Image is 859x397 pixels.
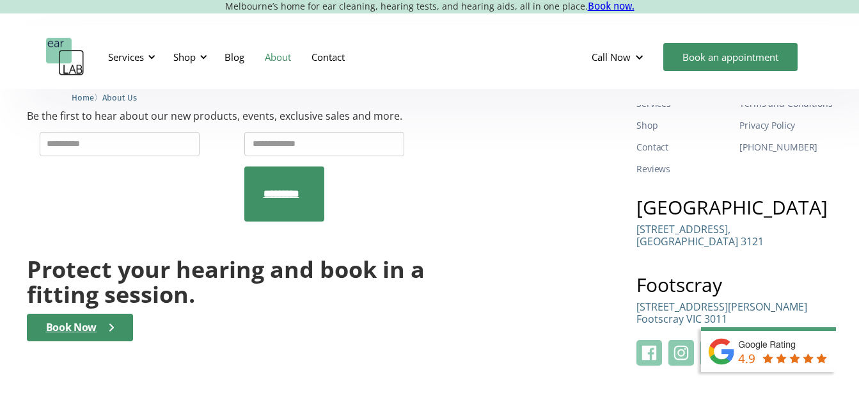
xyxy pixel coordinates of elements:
[72,91,102,104] li: 〉
[636,275,832,295] h3: Footscray
[592,51,631,63] div: Call Now
[636,136,729,158] a: Contact
[663,43,798,71] a: Book an appointment
[102,91,137,103] a: About Us
[72,93,94,102] span: Home
[636,223,764,248] p: [STREET_ADDRESS], [GEOGRAPHIC_DATA] 3121
[27,110,402,122] p: Be the first to hear about our new products, events, exclusive sales and more.
[739,136,832,158] a: [PHONE_NUMBER]
[636,158,729,180] a: Reviews
[102,93,137,102] span: About Us
[46,321,97,334] div: Book Now
[255,38,301,76] a: About
[108,51,144,63] div: Services
[100,38,159,76] div: Services
[636,301,807,335] a: [STREET_ADDRESS][PERSON_NAME]Footscray VIC 3011
[636,198,832,217] h3: [GEOGRAPHIC_DATA]
[668,340,694,366] img: Instagram Logo
[636,115,729,136] a: Shop
[27,314,133,341] a: Book Now
[46,38,84,76] a: home
[40,166,234,216] iframe: reCAPTCHA
[636,301,807,325] p: [STREET_ADDRESS][PERSON_NAME] Footscray VIC 3011
[27,132,425,222] form: Newsletter Form
[214,38,255,76] a: Blog
[72,91,94,103] a: Home
[173,51,196,63] div: Shop
[581,38,657,76] div: Call Now
[166,38,211,76] div: Shop
[27,257,425,307] h2: Protect your hearing and book in a fitting session.
[636,340,662,366] img: Facebook Logo
[301,38,355,76] a: Contact
[636,223,764,257] a: [STREET_ADDRESS],[GEOGRAPHIC_DATA] 3121
[739,115,832,136] a: Privacy Policy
